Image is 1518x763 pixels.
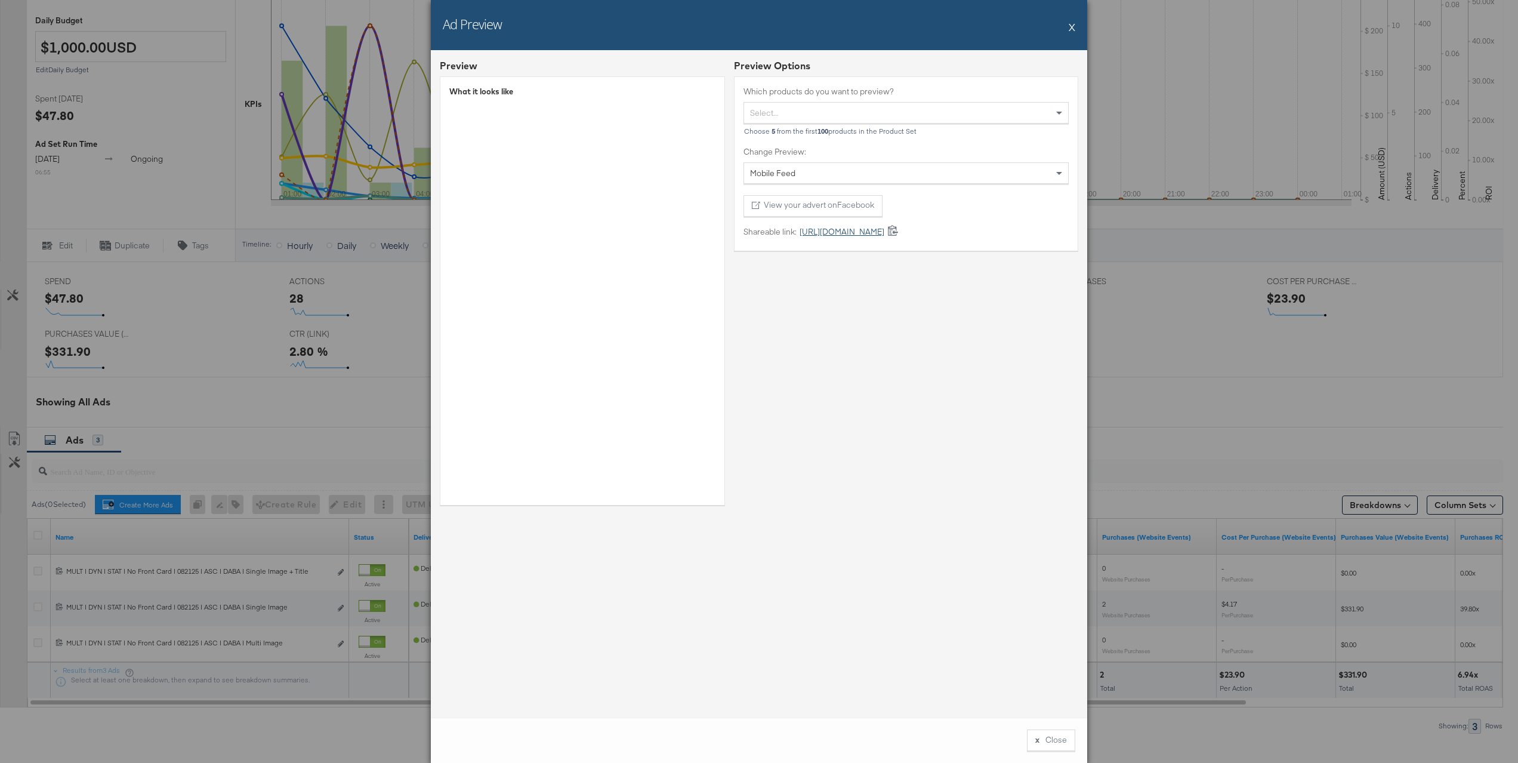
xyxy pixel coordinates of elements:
label: Which products do you want to preview? [743,86,1069,97]
div: Preview Options [734,59,1078,73]
a: [URL][DOMAIN_NAME] [797,226,884,238]
div: Select... [744,103,1068,123]
div: x [1035,734,1039,746]
span: Mobile Feed [750,168,795,179]
b: 5 [772,127,775,136]
label: Change Preview: [743,146,1069,158]
button: xClose [1027,730,1075,751]
h2: Ad Preview [443,15,502,33]
button: X [1069,15,1075,39]
div: Preview [440,59,477,73]
b: 100 [817,127,828,136]
div: What it looks like [449,86,715,97]
button: View your advert onFacebook [743,195,883,217]
label: Shareable link: [743,226,797,238]
div: Choose from the first products in the Product Set [743,127,1069,136]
